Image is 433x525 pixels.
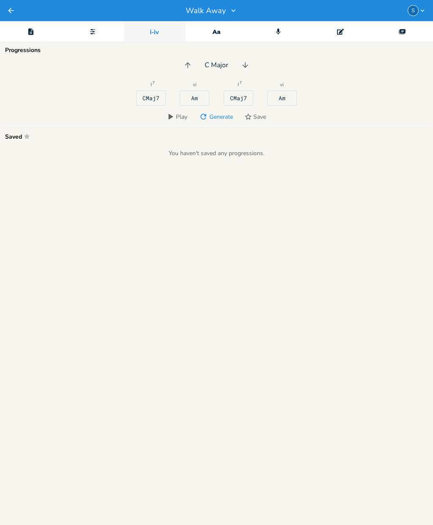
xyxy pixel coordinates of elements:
button: Play [164,109,191,124]
div: Progressions [5,47,428,53]
button: S [408,5,426,16]
div: CMaj7 [230,96,247,101]
button: Generate [196,109,236,124]
span: C Major [205,60,228,70]
button: Save [241,109,269,124]
span: Play [176,113,187,121]
span: Generate [209,113,233,121]
span: Saved [5,133,423,139]
div: vi [280,82,284,87]
div: I [238,82,239,87]
div: You haven't saved any progressions. [5,150,428,157]
div: CMaj7 [143,96,159,101]
sup: 7 [239,81,242,85]
sup: 7 [152,81,155,85]
span: Walk Away [186,7,226,14]
span: Save [253,113,266,121]
div: Am [279,96,285,101]
div: I [151,82,152,87]
div: vi [193,82,197,87]
div: Sarah Cade Music [408,5,419,16]
div: Am [191,96,198,101]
